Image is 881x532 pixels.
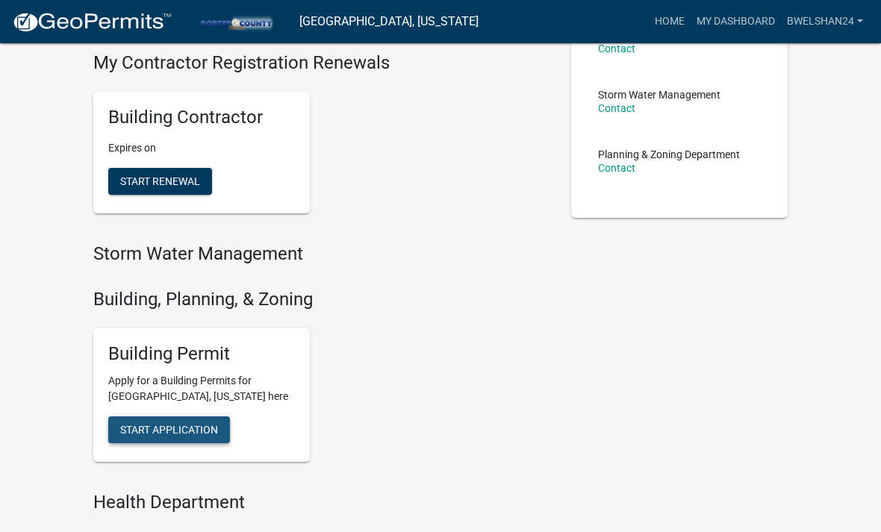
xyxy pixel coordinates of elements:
wm-registration-list-section: My Contractor Registration Renewals [93,52,549,225]
p: Storm Water Management [598,90,720,100]
span: Start Renewal [120,175,200,187]
h4: Building, Planning, & Zoning [93,289,549,310]
a: Home [649,7,691,36]
img: Porter County, Indiana [184,11,287,31]
button: Start Renewal [108,168,212,195]
p: Planning & Zoning Department [598,149,740,160]
p: Apply for a Building Permits for [GEOGRAPHIC_DATA], [US_STATE] here [108,373,295,404]
a: Bwelshan24 [781,7,869,36]
h4: Storm Water Management [93,243,549,265]
a: Contact [598,43,635,54]
button: Start Application [108,416,230,443]
a: Contact [598,162,635,174]
h4: My Contractor Registration Renewals [93,52,549,74]
a: [GEOGRAPHIC_DATA], [US_STATE] [299,9,479,34]
a: My Dashboard [691,7,781,36]
h5: Building Permit [108,343,295,365]
p: Expires on [108,140,295,156]
h5: Building Contractor [108,107,295,128]
a: Contact [598,102,635,114]
span: Start Application [120,424,218,436]
h4: Health Department [93,492,549,513]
